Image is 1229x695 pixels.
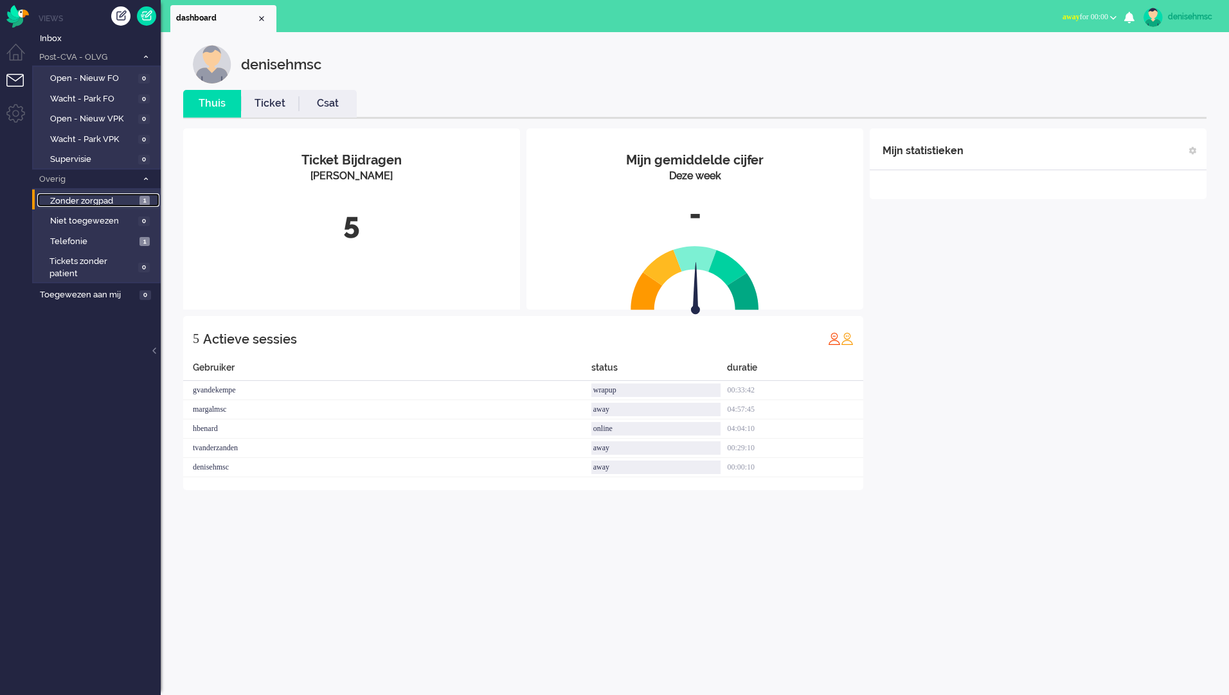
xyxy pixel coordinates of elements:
[536,193,854,236] div: -
[183,439,591,458] div: tvanderzanden
[591,441,721,455] div: away
[1168,10,1216,23] div: denisehmsc
[137,6,156,26] a: Quick Ticket
[139,290,151,300] span: 0
[727,381,863,400] div: 00:33:42
[138,135,150,145] span: 0
[37,173,137,186] span: Overig
[183,419,591,439] div: hbenard
[193,169,510,184] div: [PERSON_NAME]
[256,13,267,24] div: Close tab
[727,439,863,458] div: 00:29:10
[37,287,161,301] a: Toegewezen aan mij 0
[536,169,854,184] div: Deze week
[631,245,759,310] img: semi_circle.svg
[138,114,150,124] span: 0
[50,154,135,166] span: Supervisie
[138,94,150,104] span: 0
[591,361,728,381] div: status
[591,461,721,474] div: away
[183,400,591,419] div: margalmsc
[37,152,159,166] a: Supervisie 0
[37,193,159,207] a: Zonder zorgpad 1
[39,13,161,24] li: Views
[50,113,135,125] span: Open - Nieuw VPK
[1055,4,1124,32] li: awayfor 00:00
[727,419,863,439] div: 04:04:10
[183,458,591,477] div: denisehmsc
[6,74,35,103] li: Tickets menu
[138,155,150,164] span: 0
[37,31,161,45] a: Inbox
[37,51,137,64] span: Post-CVA - OLVG
[241,96,299,111] a: Ticket
[6,44,35,73] li: Dashboard menu
[139,196,150,206] span: 1
[1055,8,1124,26] button: awayfor 00:00
[37,71,159,85] a: Open - Nieuw FO 0
[299,96,357,111] a: Csat
[6,8,29,18] a: Omnidesk
[40,33,161,45] span: Inbox
[1063,12,1108,21] span: for 00:00
[138,74,150,84] span: 0
[727,458,863,477] div: 00:00:10
[6,104,35,133] li: Admin menu
[299,90,357,118] li: Csat
[193,326,199,351] div: 5
[183,381,591,400] div: gvandekempe
[40,289,136,301] span: Toegewezen aan mij
[50,236,136,248] span: Telefonie
[50,93,135,105] span: Wacht - Park FO
[203,326,297,352] div: Actieve sessies
[49,256,134,279] span: Tickets zonder patient
[139,237,150,247] span: 1
[6,5,29,28] img: flow_omnibird.svg
[37,111,159,125] a: Open - Nieuw VPK 0
[183,361,591,381] div: Gebruiker
[111,6,130,26] div: Creëer ticket
[241,45,321,84] div: denisehmsc
[727,361,863,381] div: duratie
[170,5,276,32] li: Dashboard
[883,138,964,164] div: Mijn statistieken
[241,90,299,118] li: Ticket
[138,216,150,226] span: 0
[37,254,159,279] a: Tickets zonder patient 0
[37,91,159,105] a: Wacht - Park FO 0
[50,195,136,207] span: Zonder zorgpad
[591,383,721,397] div: wrapup
[183,96,241,111] a: Thuis
[828,332,841,345] img: profile_red.svg
[37,234,159,248] a: Telefonie 1
[176,13,256,24] span: dashboard
[50,215,135,227] span: Niet toegewezen
[37,213,159,227] a: Niet toegewezen 0
[841,332,854,345] img: profile_orange.svg
[591,422,721,435] div: online
[1144,8,1163,27] img: avatar
[50,73,135,85] span: Open - Nieuw FO
[727,400,863,419] div: 04:57:45
[1141,8,1216,27] a: denisehmsc
[193,151,510,170] div: Ticket Bijdragen
[591,403,721,416] div: away
[138,263,150,272] span: 0
[536,151,854,170] div: Mijn gemiddelde cijfer
[37,132,159,146] a: Wacht - Park VPK 0
[50,134,135,146] span: Wacht - Park VPK
[183,90,241,118] li: Thuis
[193,45,231,84] img: customer.svg
[668,262,723,317] img: arrow.svg
[1063,12,1080,21] span: away
[193,203,510,245] div: 5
